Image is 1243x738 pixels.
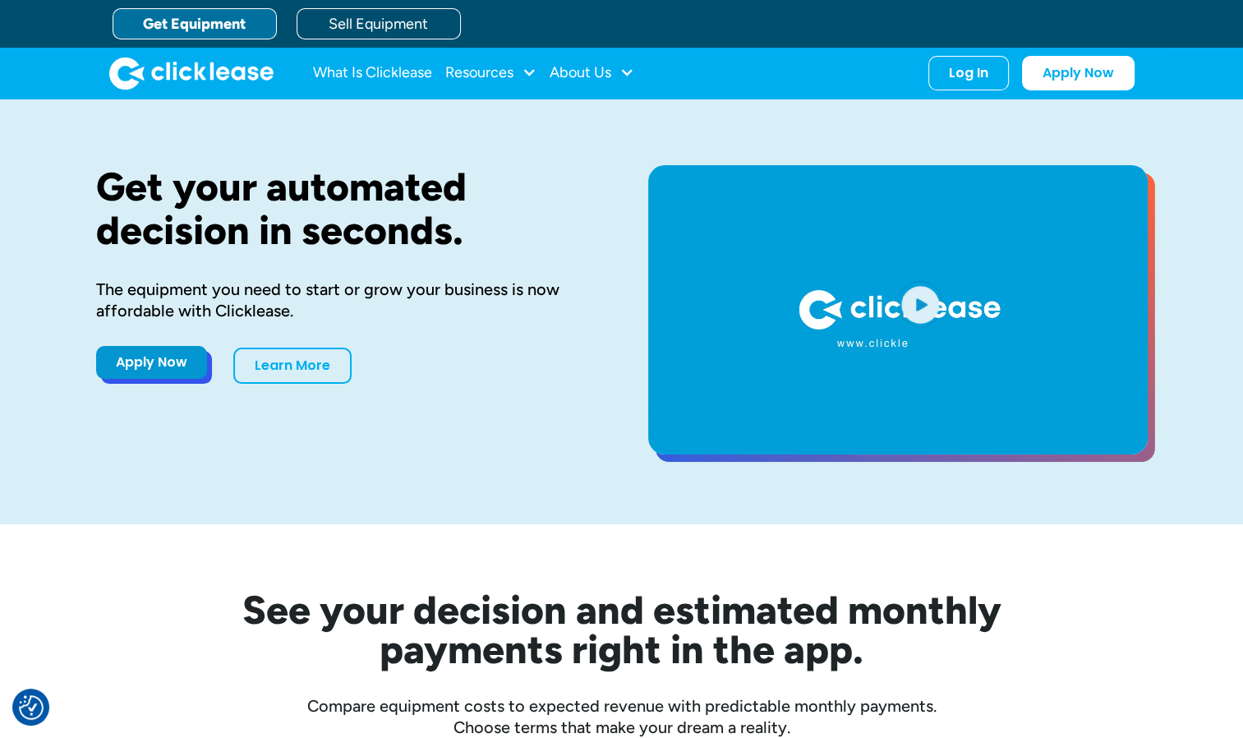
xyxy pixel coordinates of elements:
a: Get Equipment [113,8,277,39]
h2: See your decision and estimated monthly payments right in the app. [162,590,1082,669]
button: Consent Preferences [19,695,44,720]
img: Revisit consent button [19,695,44,720]
h1: Get your automated decision in seconds. [96,165,596,252]
a: home [109,57,274,90]
a: open lightbox [648,165,1148,454]
div: Compare equipment costs to expected revenue with predictable monthly payments. Choose terms that ... [96,695,1148,738]
div: Resources [445,57,536,90]
img: Clicklease logo [109,57,274,90]
div: About Us [550,57,634,90]
div: The equipment you need to start or grow your business is now affordable with Clicklease. [96,279,596,321]
a: Apply Now [96,346,207,379]
img: Blue play button logo on a light blue circular background [898,281,942,327]
div: Log In [949,65,988,81]
a: Sell Equipment [297,8,461,39]
a: Learn More [233,348,352,384]
a: What Is Clicklease [313,57,432,90]
a: Apply Now [1022,56,1135,90]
